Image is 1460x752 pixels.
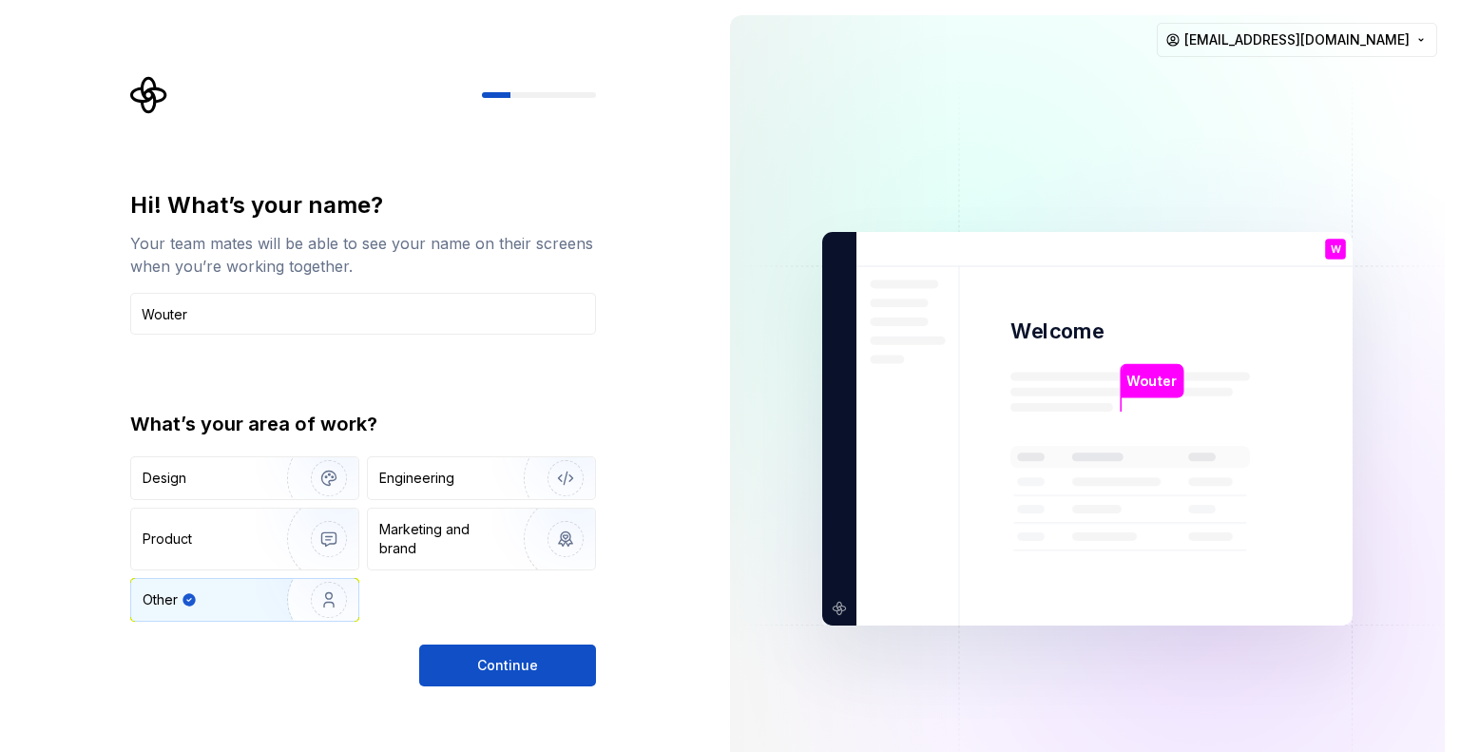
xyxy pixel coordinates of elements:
span: [EMAIL_ADDRESS][DOMAIN_NAME] [1184,30,1410,49]
div: What’s your area of work? [130,411,596,437]
div: Your team mates will be able to see your name on their screens when you’re working together. [130,232,596,278]
div: Marketing and brand [379,520,508,558]
p: W [1331,244,1341,255]
input: Han Solo [130,293,596,335]
div: Other [143,590,178,609]
button: Continue [419,645,596,686]
div: Product [143,530,192,549]
span: Continue [477,656,538,675]
button: [EMAIL_ADDRESS][DOMAIN_NAME] [1157,23,1437,57]
svg: Supernova Logo [130,76,168,114]
div: Design [143,469,186,488]
p: Welcome [1010,318,1104,345]
div: Hi! What’s your name? [130,190,596,221]
div: Engineering [379,469,454,488]
p: Wouter [1126,371,1177,392]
